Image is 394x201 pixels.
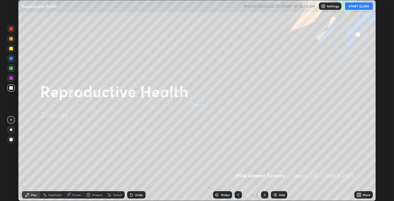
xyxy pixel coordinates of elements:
[279,193,285,196] div: Add
[327,5,339,8] p: Settings
[113,193,122,196] div: Select
[72,193,82,196] div: Eraser
[221,193,230,196] div: Slides
[48,193,62,196] div: Highlight
[363,193,370,196] div: More
[243,3,315,9] h5: WAS SCHEDULED TO START AT 10:30 AM
[321,4,326,9] img: class-settings-icons
[255,192,259,198] div: 2
[345,2,373,10] button: START CLASS
[244,193,251,197] div: 2
[92,193,103,196] div: Shapes
[273,192,278,197] img: add-slide-button
[31,193,37,196] div: Pen
[22,4,57,9] p: Reproductive Health
[252,193,254,197] div: /
[135,193,143,196] div: Undo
